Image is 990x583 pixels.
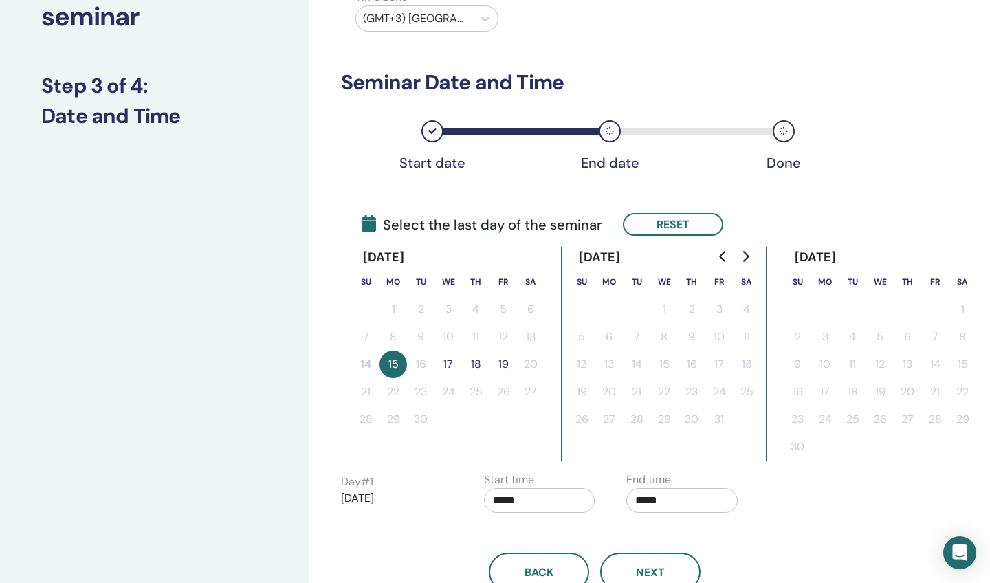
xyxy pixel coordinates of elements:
[650,323,678,351] button: 8
[866,268,894,296] th: Wednesday
[650,406,678,433] button: 29
[705,268,733,296] th: Friday
[434,268,462,296] th: Wednesday
[705,323,733,351] button: 10
[623,268,650,296] th: Tuesday
[866,378,894,406] button: 19
[575,155,644,171] div: End date
[623,213,723,236] button: Reset
[41,104,268,129] h3: Date and Time
[462,378,489,406] button: 25
[894,378,921,406] button: 20
[568,351,595,378] button: 12
[733,268,760,296] th: Saturday
[705,406,733,433] button: 31
[462,296,489,323] button: 4
[41,74,268,98] h3: Step 3 of 4 :
[623,323,650,351] button: 7
[462,323,489,351] button: 11
[811,268,839,296] th: Monday
[650,296,678,323] button: 1
[839,323,866,351] button: 4
[595,323,623,351] button: 6
[712,243,734,270] button: Go to previous month
[379,351,407,378] button: 15
[595,406,623,433] button: 27
[705,378,733,406] button: 24
[341,70,848,95] h3: Seminar Date and Time
[784,247,848,268] div: [DATE]
[650,351,678,378] button: 15
[517,268,544,296] th: Saturday
[678,323,705,351] button: 9
[678,378,705,406] button: 23
[705,296,733,323] button: 3
[517,351,544,378] button: 20
[568,406,595,433] button: 26
[517,323,544,351] button: 13
[352,406,379,433] button: 28
[839,268,866,296] th: Tuesday
[489,323,517,351] button: 12
[811,378,839,406] button: 17
[517,378,544,406] button: 27
[784,378,811,406] button: 16
[705,351,733,378] button: 17
[379,268,407,296] th: Monday
[352,247,416,268] div: [DATE]
[379,323,407,351] button: 8
[489,351,517,378] button: 19
[568,323,595,351] button: 5
[407,268,434,296] th: Tuesday
[733,296,760,323] button: 4
[568,268,595,296] th: Sunday
[943,536,976,569] div: Open Intercom Messenger
[784,351,811,378] button: 9
[595,268,623,296] th: Monday
[784,268,811,296] th: Sunday
[949,323,976,351] button: 8
[678,296,705,323] button: 2
[866,406,894,433] button: 26
[352,268,379,296] th: Sunday
[407,406,434,433] button: 30
[894,323,921,351] button: 6
[921,268,949,296] th: Friday
[398,155,467,171] div: Start date
[407,323,434,351] button: 9
[568,378,595,406] button: 19
[434,378,462,406] button: 24
[811,406,839,433] button: 24
[650,378,678,406] button: 22
[784,433,811,461] button: 30
[595,351,623,378] button: 13
[866,351,894,378] button: 12
[362,214,602,235] span: Select the last day of the seminar
[921,351,949,378] button: 14
[484,472,534,488] label: Start time
[352,351,379,378] button: 14
[379,378,407,406] button: 22
[894,406,921,433] button: 27
[623,378,650,406] button: 21
[595,378,623,406] button: 20
[749,155,818,171] div: Done
[407,296,434,323] button: 2
[623,406,650,433] button: 28
[678,406,705,433] button: 30
[434,351,462,378] button: 17
[678,268,705,296] th: Thursday
[379,296,407,323] button: 1
[407,378,434,406] button: 23
[626,472,671,488] label: End time
[434,296,462,323] button: 3
[341,474,373,490] label: Day # 1
[462,351,489,378] button: 18
[379,406,407,433] button: 29
[734,243,756,270] button: Go to next month
[733,378,760,406] button: 25
[921,323,949,351] button: 7
[949,351,976,378] button: 15
[921,406,949,433] button: 28
[407,351,434,378] button: 16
